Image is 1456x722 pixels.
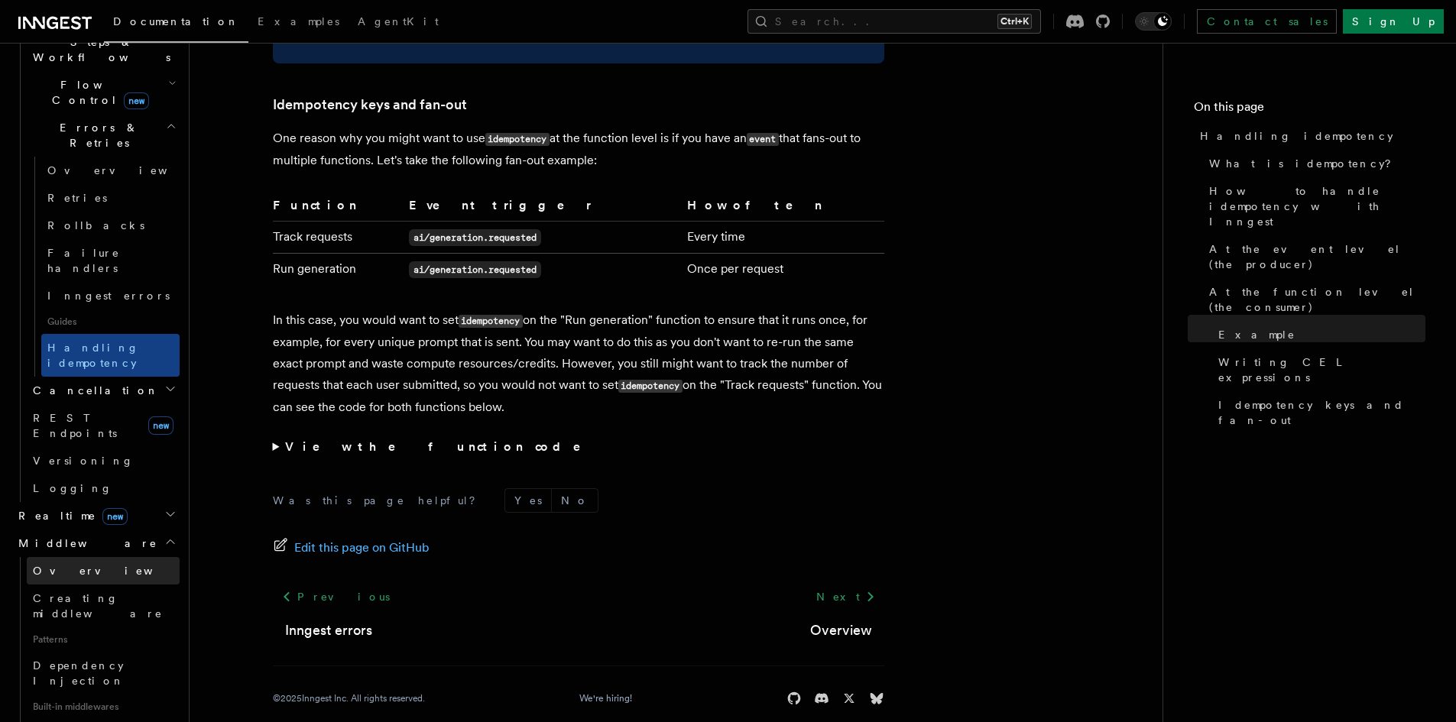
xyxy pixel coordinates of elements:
span: How to handle idempotency with Inngest [1209,183,1425,229]
div: Errors & Retries [27,157,180,377]
a: Writing CEL expressions [1212,348,1425,391]
span: Built-in middlewares [27,694,180,719]
span: Edit this page on GitHub [294,537,430,558]
th: How often [681,196,884,222]
a: Inngest errors [41,282,180,309]
kbd: Ctrl+K [997,14,1032,29]
a: Retries [41,184,180,212]
span: Flow Control [27,77,168,108]
strong: View the function code [285,439,602,454]
span: Middleware [12,536,157,551]
a: At the function level (the consumer) [1203,278,1425,321]
span: REST Endpoints [33,412,117,439]
span: Cancellation [27,383,159,398]
span: Retries [47,192,107,204]
code: ai/generation.requested [409,229,541,246]
button: Middleware [12,529,180,557]
a: Creating middleware [27,584,180,627]
a: Example [1212,321,1425,348]
span: Patterns [27,627,180,652]
a: Handling idempotency [41,334,180,377]
span: Failure handlers [47,247,120,274]
span: Rollbacks [47,219,144,231]
span: Example [1218,327,1295,342]
a: Handling idempotency [1194,122,1425,150]
a: Dependency Injection [27,652,180,694]
span: Handling idempotency [1200,128,1393,144]
a: Previous [273,583,399,610]
span: Handling idempotency [47,342,139,369]
td: Once per request [681,254,884,286]
a: Contact sales [1197,9,1337,34]
button: Errors & Retries [27,114,180,157]
span: new [102,508,128,525]
code: event [747,133,779,146]
span: Dependency Injection [33,659,125,687]
code: ai/generation.requested [409,261,541,278]
span: Creating middleware [33,592,163,620]
summary: View the function code [273,436,884,458]
button: No [552,489,598,512]
span: At the event level (the producer) [1209,241,1425,272]
button: Yes [505,489,551,512]
a: We're hiring! [579,692,632,704]
a: Examples [248,5,349,41]
a: AgentKit [349,5,448,41]
span: new [124,92,149,109]
a: Overview [810,620,872,641]
th: Event trigger [403,196,681,222]
a: Idempotency keys and fan-out [1212,391,1425,434]
a: Overview [27,557,180,584]
a: Rollbacks [41,212,180,239]
a: At the event level (the producer) [1203,235,1425,278]
a: Idempotency keys and fan-out [273,94,467,115]
span: Guides [41,309,180,334]
p: In this case, you would want to set on the "Run generation" function to ensure that it runs once,... [273,309,884,418]
span: Inngest errors [47,290,170,302]
span: Idempotency keys and fan-out [1218,397,1425,428]
button: Search...Ctrl+K [747,9,1041,34]
p: One reason why you might want to use at the function level is if you have an that fans-out to mul... [273,128,884,171]
span: AgentKit [358,15,439,28]
span: Errors & Retries [27,120,166,151]
th: Function [273,196,403,222]
code: idempotency [459,315,523,328]
a: Edit this page on GitHub [273,537,430,558]
span: Overview [47,164,205,176]
span: Writing CEL expressions [1218,355,1425,385]
td: Run generation [273,254,403,286]
span: Steps & Workflows [27,34,170,65]
a: Overview [41,157,180,184]
span: What is idempotency? [1209,156,1402,171]
a: How to handle idempotency with Inngest [1203,177,1425,235]
a: Versioning [27,447,180,474]
code: idempotency [618,380,683,393]
span: Documentation [113,15,239,28]
h4: On this page [1194,98,1425,122]
a: Next [807,583,884,610]
span: Realtime [12,508,128,523]
span: Examples [258,15,339,28]
button: Realtimenew [12,502,180,529]
a: What is idempotency? [1203,150,1425,177]
button: Flow Controlnew [27,71,180,114]
td: Track requests [273,222,403,254]
a: Logging [27,474,180,502]
button: Toggle dark mode [1135,12,1172,31]
td: Every time [681,222,884,254]
span: Overview [33,565,190,577]
div: © 2025 Inngest Inc. All rights reserved. [273,692,425,704]
span: At the function level (the consumer) [1209,284,1425,315]
code: idempotency [485,133,550,146]
span: Logging [33,482,112,494]
button: Cancellation [27,377,180,404]
span: new [148,416,173,435]
a: Sign Up [1343,9,1444,34]
p: Was this page helpful? [273,493,486,508]
a: Documentation [104,5,248,43]
a: REST Endpointsnew [27,404,180,447]
button: Steps & Workflows [27,28,180,71]
a: Failure handlers [41,239,180,282]
div: Inngest Functions [12,1,180,502]
a: Inngest errors [285,620,372,641]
